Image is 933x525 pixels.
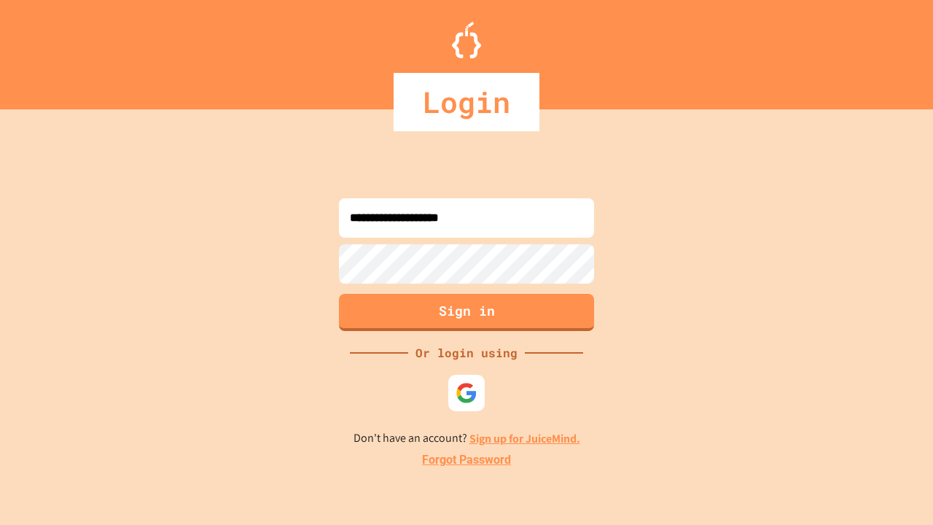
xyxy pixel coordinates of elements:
div: Login [394,73,539,131]
img: google-icon.svg [456,382,477,404]
p: Don't have an account? [354,429,580,448]
div: Or login using [408,344,525,362]
button: Sign in [339,294,594,331]
a: Forgot Password [422,451,511,469]
a: Sign up for JuiceMind. [469,431,580,446]
img: Logo.svg [452,22,481,58]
